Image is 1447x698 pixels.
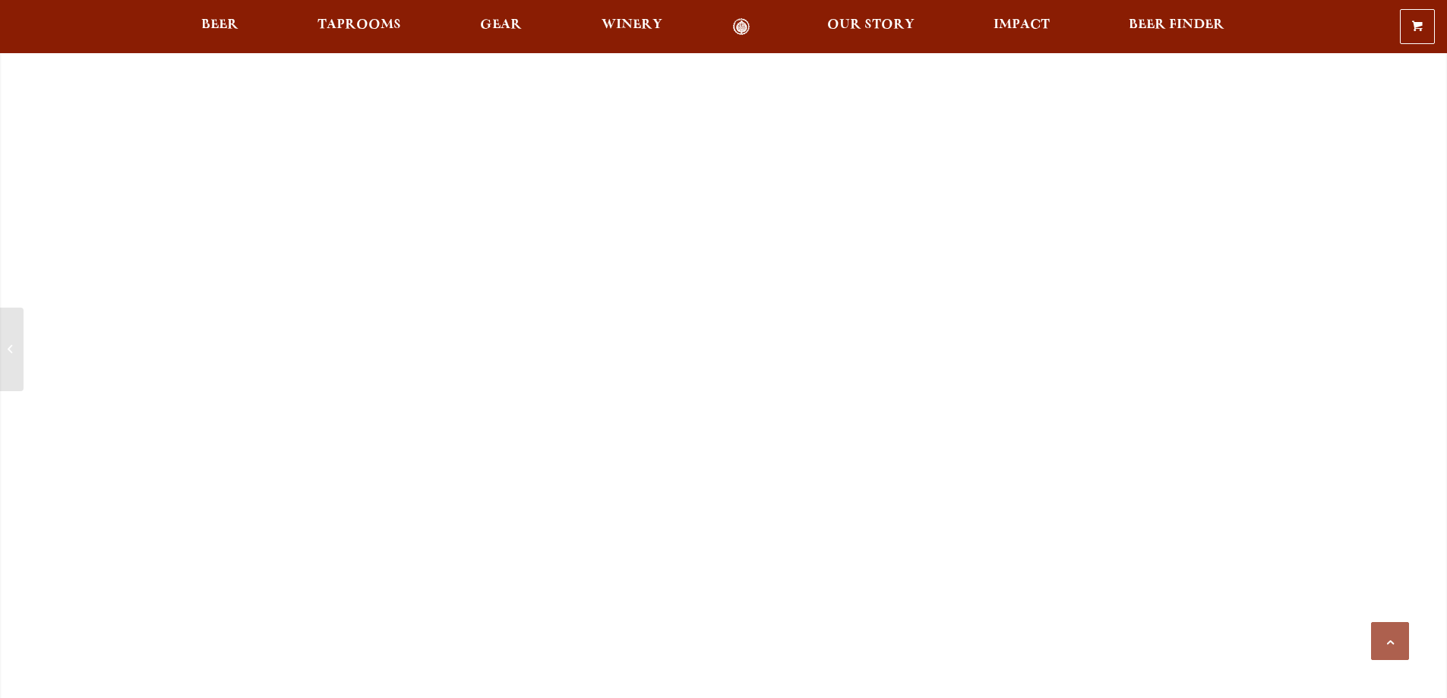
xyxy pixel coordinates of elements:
[817,18,924,36] a: Our Story
[201,19,239,31] span: Beer
[827,19,915,31] span: Our Story
[191,18,248,36] a: Beer
[1371,622,1409,660] a: Scroll to top
[1119,18,1234,36] a: Beer Finder
[713,18,770,36] a: Odell Home
[470,18,532,36] a: Gear
[984,18,1060,36] a: Impact
[1129,19,1224,31] span: Beer Finder
[480,19,522,31] span: Gear
[592,18,672,36] a: Winery
[318,19,401,31] span: Taprooms
[308,18,411,36] a: Taprooms
[994,19,1050,31] span: Impact
[602,19,662,31] span: Winery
